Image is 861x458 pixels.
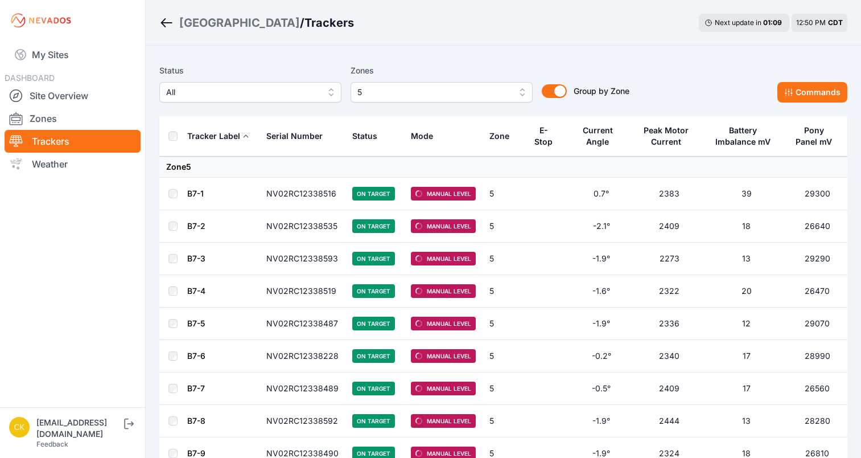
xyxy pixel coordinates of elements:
[159,82,341,103] button: All
[777,82,847,103] button: Commands
[411,382,476,395] span: Manual Level
[9,11,73,30] img: Nevados
[411,349,476,363] span: Manual Level
[706,210,788,243] td: 18
[187,318,205,328] a: B7-5
[411,414,476,428] span: Manual Level
[633,308,706,340] td: 2336
[633,340,706,373] td: 2340
[574,86,629,96] span: Group by Zone
[266,122,332,150] button: Serial Number
[411,122,442,150] button: Mode
[633,210,706,243] td: 2409
[187,351,205,361] a: B7-6
[352,130,377,142] div: Status
[352,187,395,201] span: On Target
[570,308,633,340] td: -1.9°
[712,125,773,148] div: Battery Imbalance mV
[187,130,240,142] div: Tracker Label
[788,210,847,243] td: 26640
[788,178,847,210] td: 29300
[187,253,205,263] a: B7-3
[5,41,141,68] a: My Sites
[352,317,395,330] span: On Target
[159,64,341,77] label: Status
[570,178,633,210] td: 0.7°
[259,178,345,210] td: NV02RC12338516
[179,15,300,31] a: [GEOGRAPHIC_DATA]
[828,18,843,27] span: CDT
[304,15,354,31] h3: Trackers
[788,405,847,437] td: 28280
[788,243,847,275] td: 29290
[570,243,633,275] td: -1.9°
[706,405,788,437] td: 13
[483,178,525,210] td: 5
[411,130,433,142] div: Mode
[576,125,619,148] div: Current Angle
[5,73,55,83] span: DASHBOARD
[187,221,205,231] a: B7-2
[489,122,518,150] button: Zone
[570,275,633,308] td: -1.6°
[259,243,345,275] td: NV02RC12338593
[187,286,205,296] a: B7-4
[259,210,345,243] td: NV02RC12338535
[187,122,249,150] button: Tracker Label
[411,187,476,201] span: Manual Level
[187,383,205,393] a: B7-7
[788,373,847,405] td: 26560
[351,82,533,103] button: 5
[483,243,525,275] td: 5
[259,308,345,340] td: NV02RC12338487
[36,417,122,440] div: [EMAIL_ADDRESS][DOMAIN_NAME]
[570,210,633,243] td: -2.1°
[411,317,476,330] span: Manual Level
[763,18,784,27] div: 01 : 09
[712,117,781,156] button: Battery Imbalance mV
[794,117,841,156] button: Pony Panel mV
[532,125,555,148] div: E-Stop
[411,284,476,298] span: Manual Level
[532,117,563,156] button: E-Stop
[483,210,525,243] td: 5
[788,275,847,308] td: 26470
[483,405,525,437] td: 5
[352,219,395,233] span: On Target
[633,373,706,405] td: 2409
[259,275,345,308] td: NV02RC12338519
[352,284,395,298] span: On Target
[259,340,345,373] td: NV02RC12338228
[187,189,204,198] a: B7-1
[159,157,847,178] td: Zone 5
[5,153,141,175] a: Weather
[633,243,706,275] td: 2273
[9,417,30,437] img: ckent@prim.com
[706,243,788,275] td: 13
[706,373,788,405] td: 17
[5,84,141,107] a: Site Overview
[640,125,692,148] div: Peak Motor Current
[706,275,788,308] td: 20
[187,416,205,426] a: B7-8
[166,85,319,99] span: All
[352,414,395,428] span: On Target
[159,8,354,38] nav: Breadcrumb
[483,275,525,308] td: 5
[352,349,395,363] span: On Target
[706,340,788,373] td: 17
[706,308,788,340] td: 12
[352,252,395,265] span: On Target
[483,340,525,373] td: 5
[640,117,699,156] button: Peak Motor Current
[489,130,509,142] div: Zone
[794,125,834,148] div: Pony Panel mV
[5,107,141,130] a: Zones
[483,308,525,340] td: 5
[796,18,826,27] span: 12:50 PM
[633,178,706,210] td: 2383
[570,405,633,437] td: -1.9°
[411,219,476,233] span: Manual Level
[633,275,706,308] td: 2322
